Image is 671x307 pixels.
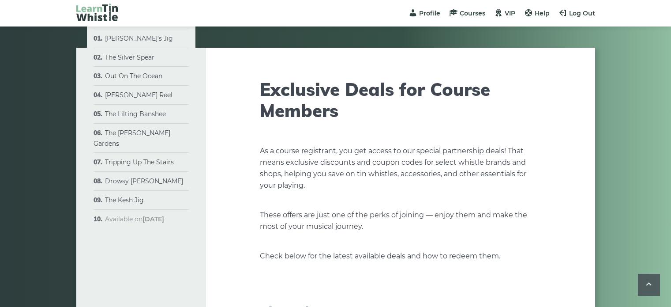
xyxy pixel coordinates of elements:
img: LearnTinWhistle.com [76,4,118,21]
span: Help [535,9,550,17]
span: Available on [105,215,164,223]
a: [PERSON_NAME] Reel [105,91,172,99]
a: Profile [409,9,440,17]
span: Courses [460,9,485,17]
span: Profile [419,9,440,17]
p: These offers are just one of the perks of joining — enjoy them and make the most of your musical ... [260,209,541,232]
strong: [DATE] [142,215,164,223]
a: Courses [449,9,485,17]
span: VIP [505,9,515,17]
a: The [PERSON_NAME] Gardens [94,129,170,148]
p: As a course registrant, you get access to our special partnership deals! That means exclusive dis... [260,145,541,191]
span: Log Out [569,9,595,17]
a: Help [524,9,550,17]
h1: Exclusive Deals for Course Members [260,79,541,121]
a: [PERSON_NAME]’s Jig [105,34,173,42]
a: The Kesh Jig [105,196,144,204]
a: Drowsy [PERSON_NAME] [105,177,183,185]
a: Tripping Up The Stairs [105,158,174,166]
a: Log Out [559,9,595,17]
a: The Lilting Banshee [105,110,166,118]
a: Out On The Ocean [105,72,162,80]
a: The Silver Spear [105,53,154,61]
a: VIP [494,9,515,17]
p: Check below for the latest available deals and how to redeem them. [260,250,541,262]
